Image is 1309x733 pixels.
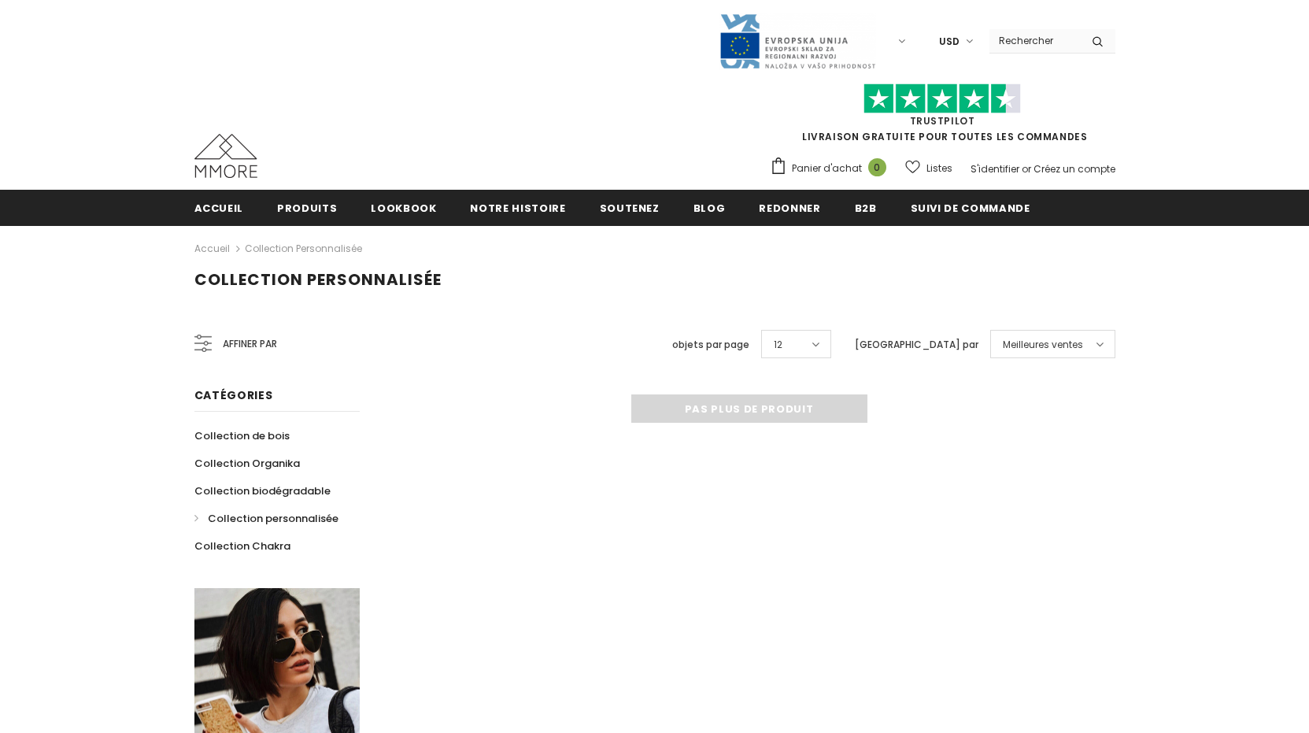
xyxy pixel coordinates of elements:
[371,190,436,225] a: Lookbook
[774,337,782,353] span: 12
[759,201,820,216] span: Redonner
[910,114,975,128] a: TrustPilot
[371,201,436,216] span: Lookbook
[939,34,960,50] span: USD
[1022,162,1031,176] span: or
[926,161,952,176] span: Listes
[693,190,726,225] a: Blog
[194,422,290,450] a: Collection de bois
[194,450,300,477] a: Collection Organika
[194,239,230,258] a: Accueil
[194,456,300,471] span: Collection Organika
[792,161,862,176] span: Panier d'achat
[245,242,362,255] a: Collection personnalisée
[770,157,894,180] a: Panier d'achat 0
[719,13,876,70] img: Javni Razpis
[194,505,338,532] a: Collection personnalisée
[855,190,877,225] a: B2B
[863,83,1021,114] img: Faites confiance aux étoiles pilotes
[855,201,877,216] span: B2B
[719,34,876,47] a: Javni Razpis
[223,335,277,353] span: Affiner par
[208,511,338,526] span: Collection personnalisée
[600,201,660,216] span: soutenez
[277,190,337,225] a: Produits
[989,29,1080,52] input: Search Site
[911,201,1030,216] span: Suivi de commande
[1034,162,1115,176] a: Créez un compte
[194,532,290,560] a: Collection Chakra
[911,190,1030,225] a: Suivi de commande
[905,154,952,182] a: Listes
[194,190,244,225] a: Accueil
[277,201,337,216] span: Produits
[194,539,290,553] span: Collection Chakra
[194,201,244,216] span: Accueil
[194,428,290,443] span: Collection de bois
[470,190,565,225] a: Notre histoire
[194,477,331,505] a: Collection biodégradable
[194,387,273,403] span: Catégories
[1003,337,1083,353] span: Meilleures ventes
[759,190,820,225] a: Redonner
[971,162,1019,176] a: S'identifier
[194,134,257,178] img: Cas MMORE
[770,91,1115,143] span: LIVRAISON GRATUITE POUR TOUTES LES COMMANDES
[672,337,749,353] label: objets par page
[600,190,660,225] a: soutenez
[693,201,726,216] span: Blog
[194,268,442,291] span: Collection personnalisée
[194,483,331,498] span: Collection biodégradable
[855,337,978,353] label: [GEOGRAPHIC_DATA] par
[470,201,565,216] span: Notre histoire
[868,158,886,176] span: 0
